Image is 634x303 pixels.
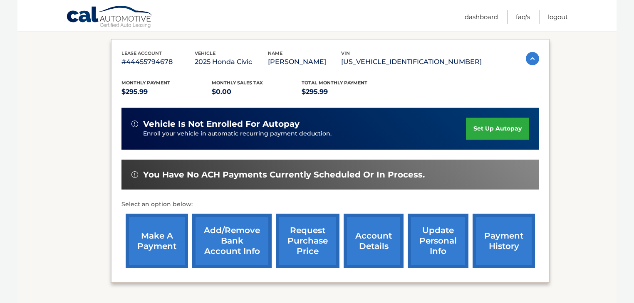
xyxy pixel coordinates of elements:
[143,170,425,180] span: You have no ACH payments currently scheduled or in process.
[302,80,367,86] span: Total Monthly Payment
[131,171,138,178] img: alert-white.svg
[268,50,282,56] span: name
[66,5,154,30] a: Cal Automotive
[195,56,268,68] p: 2025 Honda Civic
[121,80,170,86] span: Monthly Payment
[268,56,341,68] p: [PERSON_NAME]
[526,52,539,65] img: accordion-active.svg
[143,129,466,138] p: Enroll your vehicle in automatic recurring payment deduction.
[302,86,392,98] p: $295.99
[195,50,215,56] span: vehicle
[408,214,468,268] a: update personal info
[516,10,530,24] a: FAQ's
[341,56,482,68] p: [US_VEHICLE_IDENTIFICATION_NUMBER]
[465,10,498,24] a: Dashboard
[143,119,300,129] span: vehicle is not enrolled for autopay
[131,121,138,127] img: alert-white.svg
[212,86,302,98] p: $0.00
[121,86,212,98] p: $295.99
[548,10,568,24] a: Logout
[121,56,195,68] p: #44455794678
[344,214,404,268] a: account details
[276,214,339,268] a: request purchase price
[341,50,350,56] span: vin
[466,118,529,140] a: set up autopay
[212,80,263,86] span: Monthly sales Tax
[192,214,272,268] a: Add/Remove bank account info
[473,214,535,268] a: payment history
[121,50,162,56] span: lease account
[121,200,539,209] p: Select an option below:
[126,214,188,268] a: make a payment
